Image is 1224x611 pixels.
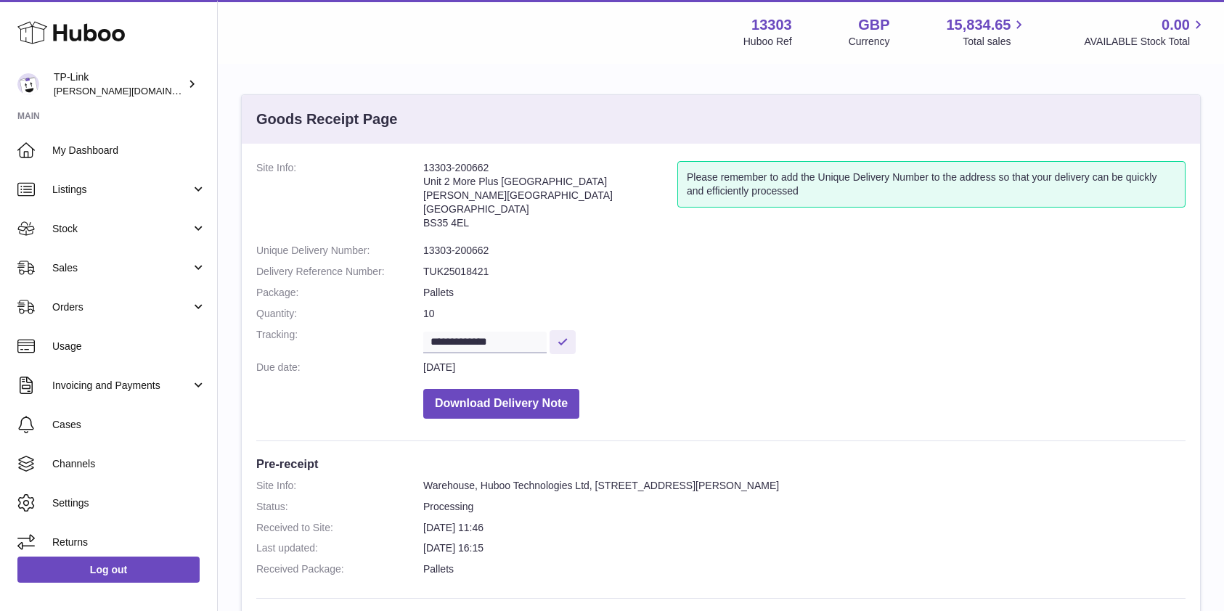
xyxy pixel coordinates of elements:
strong: 13303 [751,15,792,35]
dt: Last updated: [256,541,423,555]
dt: Received Package: [256,562,423,576]
dt: Package: [256,286,423,300]
span: 0.00 [1162,15,1190,35]
dd: [DATE] [423,361,1186,374]
span: Invoicing and Payments [52,379,191,393]
dd: Pallets [423,286,1186,300]
img: susie.li@tp-link.com [17,73,39,95]
dd: Processing [423,500,1186,514]
dd: 10 [423,307,1186,321]
strong: GBP [858,15,889,35]
span: My Dashboard [52,144,206,157]
dd: TUK25018421 [423,265,1186,279]
dt: Received to Site: [256,521,423,535]
dd: Pallets [423,562,1186,576]
span: Channels [52,457,206,471]
span: Total sales [963,35,1027,49]
dt: Due date: [256,361,423,374]
button: Download Delivery Note [423,389,579,419]
span: Cases [52,418,206,432]
dt: Site Info: [256,161,423,237]
span: Sales [52,261,191,275]
a: 0.00 AVAILABLE Stock Total [1084,15,1207,49]
h3: Pre-receipt [256,456,1186,472]
span: [PERSON_NAME][DOMAIN_NAME][EMAIL_ADDRESS][DOMAIN_NAME] [54,85,367,97]
span: Usage [52,340,206,353]
span: 15,834.65 [946,15,1011,35]
dt: Site Info: [256,479,423,493]
dt: Quantity: [256,307,423,321]
div: TP-Link [54,70,184,98]
dd: [DATE] 11:46 [423,521,1186,535]
dt: Delivery Reference Number: [256,265,423,279]
div: Huboo Ref [743,35,792,49]
h3: Goods Receipt Page [256,110,398,129]
span: Orders [52,300,191,314]
span: Settings [52,496,206,510]
a: 15,834.65 Total sales [946,15,1027,49]
span: Returns [52,536,206,549]
div: Currency [849,35,890,49]
a: Log out [17,557,200,583]
dt: Tracking: [256,328,423,353]
span: Stock [52,222,191,236]
span: AVAILABLE Stock Total [1084,35,1207,49]
dt: Status: [256,500,423,514]
dd: Warehouse, Huboo Technologies Ltd, [STREET_ADDRESS][PERSON_NAME] [423,479,1186,493]
div: Please remember to add the Unique Delivery Number to the address so that your delivery can be qui... [677,161,1186,208]
span: Listings [52,183,191,197]
dd: [DATE] 16:15 [423,541,1186,555]
address: 13303-200662 Unit 2 More Plus [GEOGRAPHIC_DATA] [PERSON_NAME][GEOGRAPHIC_DATA] [GEOGRAPHIC_DATA] ... [423,161,677,237]
dd: 13303-200662 [423,244,1186,258]
dt: Unique Delivery Number: [256,244,423,258]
